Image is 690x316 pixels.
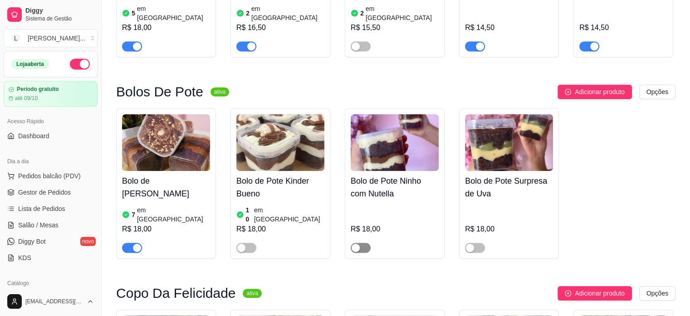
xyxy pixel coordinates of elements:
div: R$ 18,00 [122,22,210,33]
a: Período gratuitoaté 09/10 [4,81,98,107]
article: 5 [132,9,135,18]
div: R$ 14,50 [465,22,553,33]
article: 7 [132,210,135,219]
span: Opções [646,87,668,97]
span: plus-circle [565,290,571,296]
span: Gestor de Pedidos [18,188,71,197]
button: [EMAIL_ADDRESS][DOMAIN_NAME] [4,291,98,312]
span: plus-circle [565,89,571,95]
div: R$ 15,50 [351,22,439,33]
div: R$ 18,00 [351,224,439,235]
div: R$ 18,00 [465,224,553,235]
sup: ativa [210,87,229,96]
button: Alterar Status [70,59,90,70]
article: 2 [246,9,250,18]
div: R$ 16,50 [236,22,324,33]
h3: Copo Da Felicidade [116,288,235,299]
article: até 09/10 [15,95,38,102]
button: Opções [639,85,675,99]
article: em [GEOGRAPHIC_DATA] [137,206,210,224]
span: L [11,34,20,43]
span: Salão / Mesas [18,221,59,230]
span: Opções [646,288,668,298]
span: Dashboard [18,131,49,140]
div: Loja aberta [11,59,49,69]
a: Lista de Pedidos [4,201,98,216]
article: 10 [246,206,252,224]
article: em [GEOGRAPHIC_DATA] [137,4,210,22]
img: product-image [351,114,439,171]
a: KDS [4,251,98,265]
img: product-image [465,114,553,171]
img: product-image [122,114,210,171]
button: Pedidos balcão (PDV) [4,169,98,183]
div: Catálogo [4,276,98,291]
span: Pedidos balcão (PDV) [18,171,81,181]
article: Período gratuito [17,86,59,93]
span: Diggy [25,7,94,15]
sup: ativa [243,289,261,298]
article: em [GEOGRAPHIC_DATA] [366,4,439,22]
span: Diggy Bot [18,237,46,246]
button: Adicionar produto [558,286,632,301]
div: [PERSON_NAME] ... [28,34,85,43]
article: em [GEOGRAPHIC_DATA] [251,4,324,22]
button: Opções [639,286,675,301]
div: R$ 14,50 [579,22,667,33]
article: 2 [360,9,364,18]
a: Gestor de Pedidos [4,185,98,200]
img: product-image [236,114,324,171]
h4: Bolo de Pote Surpresa de Uva [465,175,553,200]
div: Acesso Rápido [4,114,98,129]
h4: Bolo de Pote Ninho com Nutella [351,175,439,200]
span: KDS [18,253,31,262]
a: Diggy Botnovo [4,234,98,249]
button: Adicionar produto [558,85,632,99]
h4: Bolo de Pote Kinder Bueno [236,175,324,200]
article: em [GEOGRAPHIC_DATA] [254,206,324,224]
a: Dashboard [4,129,98,143]
span: Sistema de Gestão [25,15,94,22]
div: Dia a dia [4,154,98,169]
a: Salão / Mesas [4,218,98,232]
a: DiggySistema de Gestão [4,4,98,25]
span: [EMAIL_ADDRESS][DOMAIN_NAME] [25,298,83,305]
h4: Bolo de [PERSON_NAME] [122,175,210,200]
span: Adicionar produto [575,288,625,298]
button: Select a team [4,29,98,47]
div: R$ 18,00 [122,224,210,235]
h3: Bolos De Pote [116,86,203,97]
span: Lista de Pedidos [18,204,65,213]
span: Adicionar produto [575,87,625,97]
div: R$ 18,00 [236,224,324,235]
